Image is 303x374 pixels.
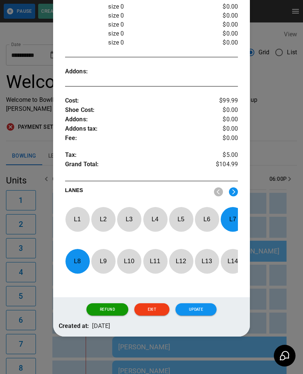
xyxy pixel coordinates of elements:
[59,322,89,331] p: Created at:
[209,96,238,106] p: $99.99
[65,106,209,115] p: Shoe Cost :
[169,252,193,270] p: L 12
[91,252,116,270] p: L 9
[65,115,209,124] p: Addons :
[65,150,209,160] p: Tax :
[91,210,116,228] p: L 2
[65,96,209,106] p: Cost :
[209,29,238,38] p: $0.00
[92,322,110,331] p: [DATE]
[108,38,209,47] p: size 0
[229,187,238,197] img: right.svg
[65,124,209,134] p: Addons tax :
[134,303,169,316] button: Exit
[143,252,168,270] p: L 11
[209,38,238,47] p: $0.00
[209,2,238,11] p: $0.00
[108,29,209,38] p: size 0
[65,252,90,270] p: L 8
[209,20,238,29] p: $0.00
[143,210,168,228] p: L 4
[209,115,238,124] p: $0.00
[220,210,245,228] p: L 7
[209,11,238,20] p: $0.00
[117,252,141,270] p: L 10
[65,186,208,197] p: LANES
[209,150,238,160] p: $5.00
[108,20,209,29] p: size 0
[117,210,141,228] p: L 3
[209,134,238,143] p: $0.00
[65,210,90,228] p: L 1
[169,210,193,228] p: L 5
[65,67,108,76] p: Addons :
[214,187,223,197] img: nav_left.svg
[108,2,209,11] p: size 0
[209,106,238,115] p: $0.00
[209,160,238,171] p: $104.99
[175,303,217,316] button: Update
[86,303,128,316] button: Refund
[195,210,219,228] p: L 6
[65,160,209,171] p: Grand Total :
[209,124,238,134] p: $0.00
[108,11,209,20] p: size 0
[65,134,209,143] p: Fee :
[195,252,219,270] p: L 13
[220,252,245,270] p: L 14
